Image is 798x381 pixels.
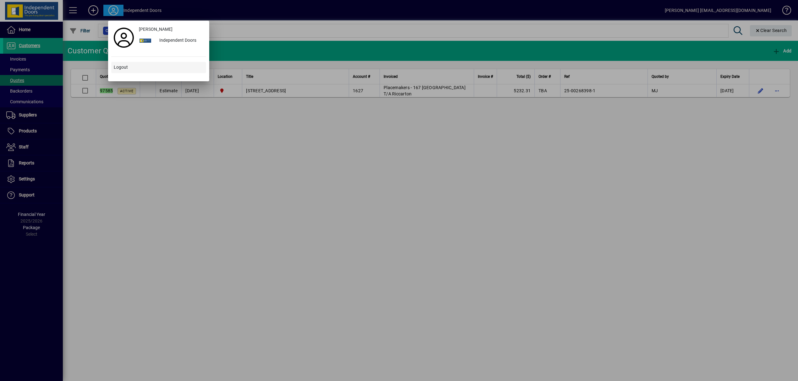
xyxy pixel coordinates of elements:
[111,32,136,43] a: Profile
[136,24,206,35] a: [PERSON_NAME]
[139,26,172,33] span: [PERSON_NAME]
[154,35,206,46] div: Independent Doors
[111,62,206,73] button: Logout
[136,35,206,46] button: Independent Doors
[114,64,128,71] span: Logout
